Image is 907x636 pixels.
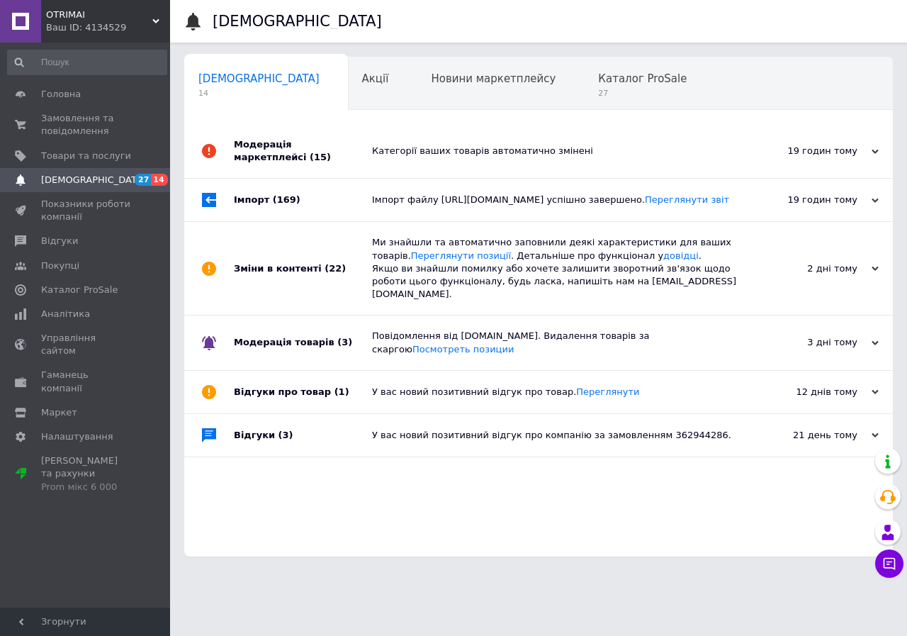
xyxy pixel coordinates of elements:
span: 14 [151,174,167,186]
span: Управління сайтом [41,332,131,357]
span: [DEMOGRAPHIC_DATA] [41,174,146,186]
div: 2 дні тому [737,262,879,275]
span: Замовлення та повідомлення [41,112,131,138]
div: Категорії ваших товарів автоматично змінені [372,145,737,157]
a: Посмотреть позиции [412,344,514,355]
span: Гаманець компанії [41,369,131,394]
span: (3) [337,337,352,347]
span: 14 [198,88,320,99]
span: (22) [325,263,346,274]
span: 27 [135,174,151,186]
span: Головна [41,88,81,101]
span: (3) [278,430,293,440]
span: Показники роботи компанії [41,198,131,223]
div: У вас новий позитивний відгук про товар. [372,386,737,398]
span: Налаштування [41,430,113,443]
div: 19 годин тому [737,194,879,206]
div: Модерація маркетплейсі [234,124,372,178]
div: Відгуки [234,414,372,457]
span: Маркет [41,406,77,419]
h1: [DEMOGRAPHIC_DATA] [213,13,382,30]
button: Чат з покупцем [875,549,903,578]
div: 21 день тому [737,429,879,442]
span: 27 [598,88,687,99]
div: Імпорт файлу [URL][DOMAIN_NAME] успішно завершено. [372,194,737,206]
div: Зміни в контенті [234,222,372,315]
span: Акції [362,72,389,85]
span: [PERSON_NAME] та рахунки [41,454,131,493]
div: 3 дні тому [737,336,879,349]
a: Переглянути позиції [411,250,511,261]
div: Відгуки про товар [234,371,372,413]
div: Імпорт [234,179,372,221]
div: У вас новий позитивний відгук про компанію за замовленням 362944286. [372,429,737,442]
span: (15) [310,152,331,162]
span: OTRIMAI [46,9,152,21]
div: Ми знайшли та автоматично заповнили деякі характеристики для ваших товарів. . Детальніше про функ... [372,236,737,301]
a: Переглянути [576,386,639,397]
div: Prom мікс 6 000 [41,481,131,493]
span: Відгуки [41,235,78,247]
div: Ваш ID: 4134529 [46,21,170,34]
span: Каталог ProSale [41,284,118,296]
span: (1) [334,386,349,397]
span: (169) [273,194,300,205]
div: Повідомлення від [DOMAIN_NAME]. Видалення товарів за скаргою [372,330,737,355]
span: Товари та послуги [41,150,131,162]
input: Пошук [7,50,167,75]
span: [DEMOGRAPHIC_DATA] [198,72,320,85]
span: Новини маркетплейсу [431,72,556,85]
div: 19 годин тому [737,145,879,157]
div: 12 днів тому [737,386,879,398]
span: Покупці [41,260,79,272]
a: Переглянути звіт [645,194,729,205]
a: довідці [663,250,699,261]
span: Аналітика [41,308,90,320]
div: Модерація товарів [234,316,372,369]
span: Каталог ProSale [598,72,687,85]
